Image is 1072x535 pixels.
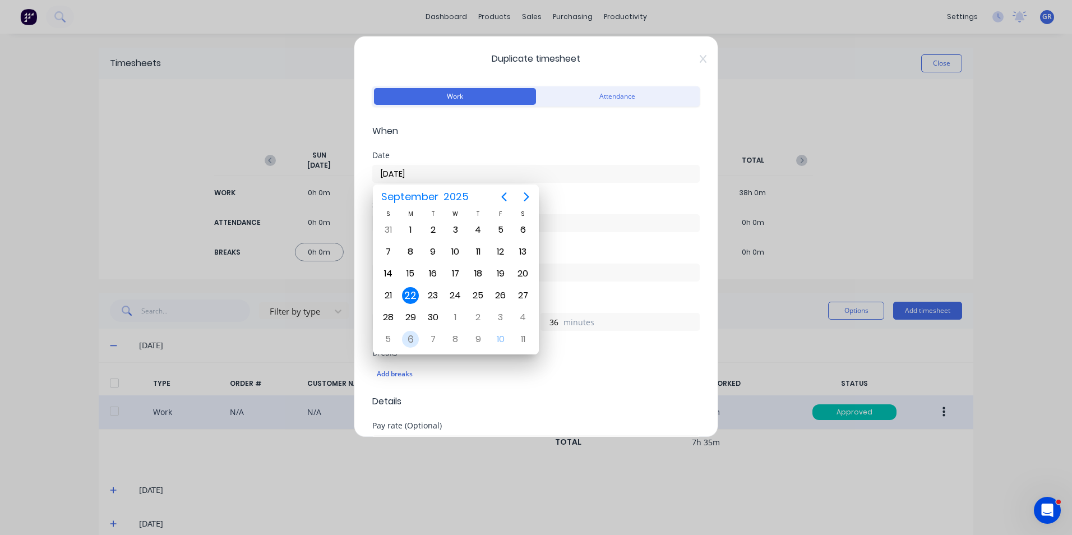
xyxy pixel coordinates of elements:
div: Friday, October 3, 2025 [492,309,509,326]
div: Sunday, September 21, 2025 [380,287,396,304]
button: Work [374,88,536,105]
div: Saturday, September 20, 2025 [515,265,532,282]
div: Monday, September 8, 2025 [402,243,419,260]
span: September [378,187,441,207]
div: T [422,209,444,219]
div: Tuesday, September 16, 2025 [424,265,441,282]
div: Monday, September 29, 2025 [402,309,419,326]
div: Friday, September 26, 2025 [492,287,509,304]
div: Monday, September 1, 2025 [402,222,419,238]
div: Sunday, October 5, 2025 [380,331,396,348]
div: Saturday, October 4, 2025 [515,309,532,326]
div: M [399,209,422,219]
div: Start time [372,201,700,209]
div: Thursday, September 18, 2025 [470,265,487,282]
div: Saturday, September 27, 2025 [515,287,532,304]
div: Saturday, September 13, 2025 [515,243,532,260]
div: Hours worked [372,299,700,307]
div: Monday, September 15, 2025 [402,265,419,282]
div: Tuesday, September 9, 2025 [424,243,441,260]
div: Friday, September 19, 2025 [492,265,509,282]
button: Previous page [493,186,515,208]
div: Wednesday, September 10, 2025 [447,243,464,260]
div: Tuesday, September 23, 2025 [424,287,441,304]
div: Finish time [372,250,700,258]
span: 2025 [441,187,471,207]
button: September2025 [374,187,475,207]
div: Tuesday, September 30, 2025 [424,309,441,326]
div: Breaks [372,349,700,357]
span: Details [372,395,700,408]
div: Thursday, October 2, 2025 [470,309,487,326]
input: 0 [541,313,561,330]
div: Date [372,151,700,159]
div: Add breaks [377,367,695,381]
div: W [444,209,466,219]
div: Thursday, September 11, 2025 [470,243,487,260]
div: Thursday, October 9, 2025 [470,331,487,348]
div: S [377,209,399,219]
div: Pay rate (Optional) [372,422,700,430]
div: F [489,209,512,219]
div: Wednesday, October 8, 2025 [447,331,464,348]
div: T [467,209,489,219]
div: Thursday, September 4, 2025 [470,222,487,238]
div: Friday, September 5, 2025 [492,222,509,238]
span: When [372,124,700,138]
div: Wednesday, October 1, 2025 [447,309,464,326]
iframe: Intercom live chat [1034,497,1061,524]
div: Friday, September 12, 2025 [492,243,509,260]
div: Sunday, September 14, 2025 [380,265,396,282]
div: Sunday, August 31, 2025 [380,222,396,238]
button: Next page [515,186,538,208]
div: S [512,209,534,219]
div: Tuesday, October 7, 2025 [424,331,441,348]
div: Wednesday, September 24, 2025 [447,287,464,304]
div: Sunday, September 28, 2025 [380,309,396,326]
div: Wednesday, September 17, 2025 [447,265,464,282]
div: Wednesday, September 3, 2025 [447,222,464,238]
button: Attendance [536,88,698,105]
div: Saturday, September 6, 2025 [515,222,532,238]
div: Thursday, September 25, 2025 [470,287,487,304]
div: Today, Friday, October 10, 2025 [492,331,509,348]
div: Monday, September 22, 2025 [402,287,419,304]
span: Duplicate timesheet [372,52,700,66]
div: Tuesday, September 2, 2025 [424,222,441,238]
div: Saturday, October 11, 2025 [515,331,532,348]
label: minutes [563,316,699,330]
div: Monday, October 6, 2025 [402,331,419,348]
div: Sunday, September 7, 2025 [380,243,396,260]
